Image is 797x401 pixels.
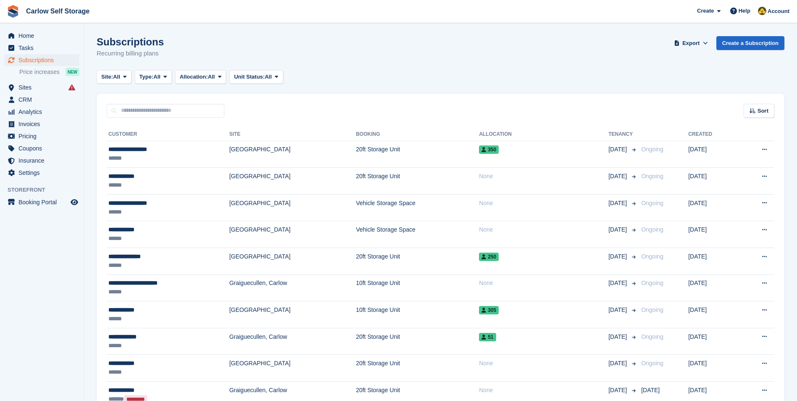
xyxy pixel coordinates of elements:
span: [DATE] [608,225,629,234]
div: None [479,386,608,395]
span: All [208,73,215,81]
span: [DATE] [608,172,629,181]
td: [GEOGRAPHIC_DATA] [229,141,356,168]
span: Tasks [18,42,69,54]
span: All [153,73,160,81]
a: menu [4,30,79,42]
span: CRM [18,94,69,106]
span: [DATE] [608,145,629,154]
td: 20ft Storage Unit [356,168,479,195]
button: Allocation: All [175,70,226,84]
span: Unit Status: [234,73,265,81]
a: menu [4,130,79,142]
span: Help [739,7,750,15]
span: Coupons [18,142,69,154]
td: [DATE] [688,141,738,168]
span: Create [697,7,714,15]
div: None [479,225,608,234]
span: [DATE] [608,252,629,261]
span: Subscriptions [18,54,69,66]
span: Type: [139,73,154,81]
button: Unit Status: All [229,70,283,84]
div: None [479,279,608,288]
p: Recurring billing plans [97,49,164,58]
span: Ongoing [641,360,663,367]
span: Allocation: [180,73,208,81]
span: Storefront [8,186,84,194]
td: 20ft Storage Unit [356,248,479,275]
span: [DATE] [608,359,629,368]
span: Ongoing [641,253,663,260]
th: Created [688,128,738,141]
span: Ongoing [641,173,663,179]
td: [DATE] [688,168,738,195]
td: [DATE] [688,221,738,248]
span: Home [18,30,69,42]
a: menu [4,167,79,179]
td: [GEOGRAPHIC_DATA] [229,168,356,195]
a: menu [4,155,79,166]
th: Customer [107,128,229,141]
span: Ongoing [641,306,663,313]
td: Graiguecullen, Carlow [229,274,356,301]
button: Site: All [97,70,132,84]
div: None [479,359,608,368]
span: Site: [101,73,113,81]
th: Tenancy [608,128,638,141]
h1: Subscriptions [97,36,164,47]
span: [DATE] [608,332,629,341]
a: menu [4,142,79,154]
td: [GEOGRAPHIC_DATA] [229,194,356,221]
span: Invoices [18,118,69,130]
span: Ongoing [641,146,663,153]
td: 10ft Storage Unit [356,274,479,301]
td: [GEOGRAPHIC_DATA] [229,355,356,382]
a: Carlow Self Storage [23,4,93,18]
span: [DATE] [608,279,629,288]
i: Smart entry sync failures have occurred [68,84,75,91]
td: [DATE] [688,328,738,355]
td: [DATE] [688,194,738,221]
span: Price increases [19,68,60,76]
a: menu [4,196,79,208]
th: Allocation [479,128,608,141]
td: [DATE] [688,355,738,382]
span: [DATE] [608,306,629,314]
td: 20ft Storage Unit [356,141,479,168]
img: Kevin Moore [758,7,766,15]
span: 350 [479,145,499,154]
span: 250 [479,253,499,261]
td: [GEOGRAPHIC_DATA] [229,301,356,328]
span: Insurance [18,155,69,166]
span: Booking Portal [18,196,69,208]
td: [GEOGRAPHIC_DATA] [229,248,356,275]
button: Export [673,36,710,50]
td: [GEOGRAPHIC_DATA] [229,221,356,248]
span: Account [768,7,789,16]
span: Analytics [18,106,69,118]
td: 10ft Storage Unit [356,301,479,328]
button: Type: All [135,70,172,84]
a: menu [4,106,79,118]
a: menu [4,54,79,66]
span: Settings [18,167,69,179]
a: menu [4,42,79,54]
th: Site [229,128,356,141]
span: Sites [18,82,69,93]
span: All [265,73,272,81]
span: 51 [479,333,496,341]
div: NEW [66,68,79,76]
td: 20ft Storage Unit [356,355,479,382]
span: [DATE] [641,387,660,393]
td: 20ft Storage Unit [356,328,479,355]
td: Vehicle Storage Space [356,221,479,248]
a: Create a Subscription [716,36,784,50]
span: [DATE] [608,199,629,208]
a: Preview store [69,197,79,207]
span: Ongoing [641,226,663,233]
td: Vehicle Storage Space [356,194,479,221]
a: menu [4,118,79,130]
span: [DATE] [608,386,629,395]
span: Ongoing [641,280,663,286]
span: Pricing [18,130,69,142]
